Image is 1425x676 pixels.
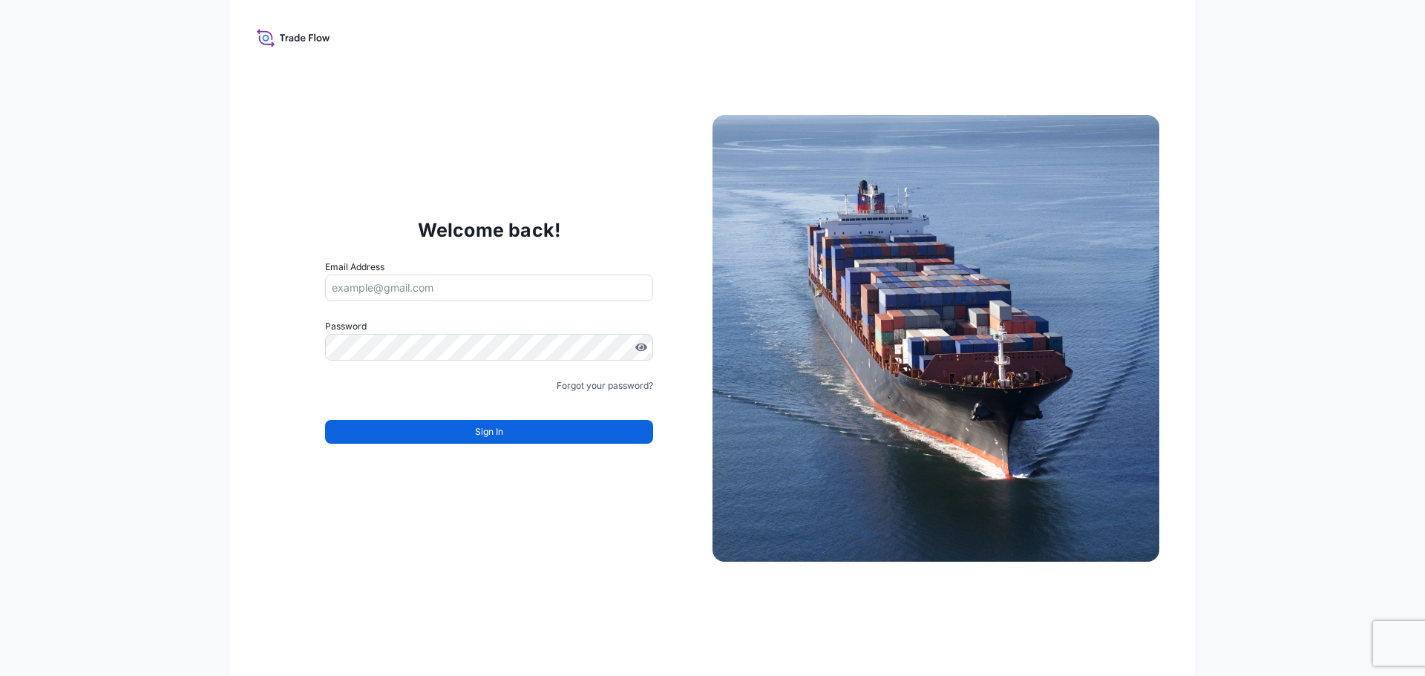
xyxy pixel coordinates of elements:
[325,260,384,275] label: Email Address
[325,275,653,301] input: example@gmail.com
[418,218,561,242] p: Welcome back!
[325,420,653,444] button: Sign In
[712,115,1159,562] img: Ship illustration
[557,378,653,393] a: Forgot your password?
[475,424,503,439] span: Sign In
[635,341,647,353] button: Show password
[325,319,653,334] label: Password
